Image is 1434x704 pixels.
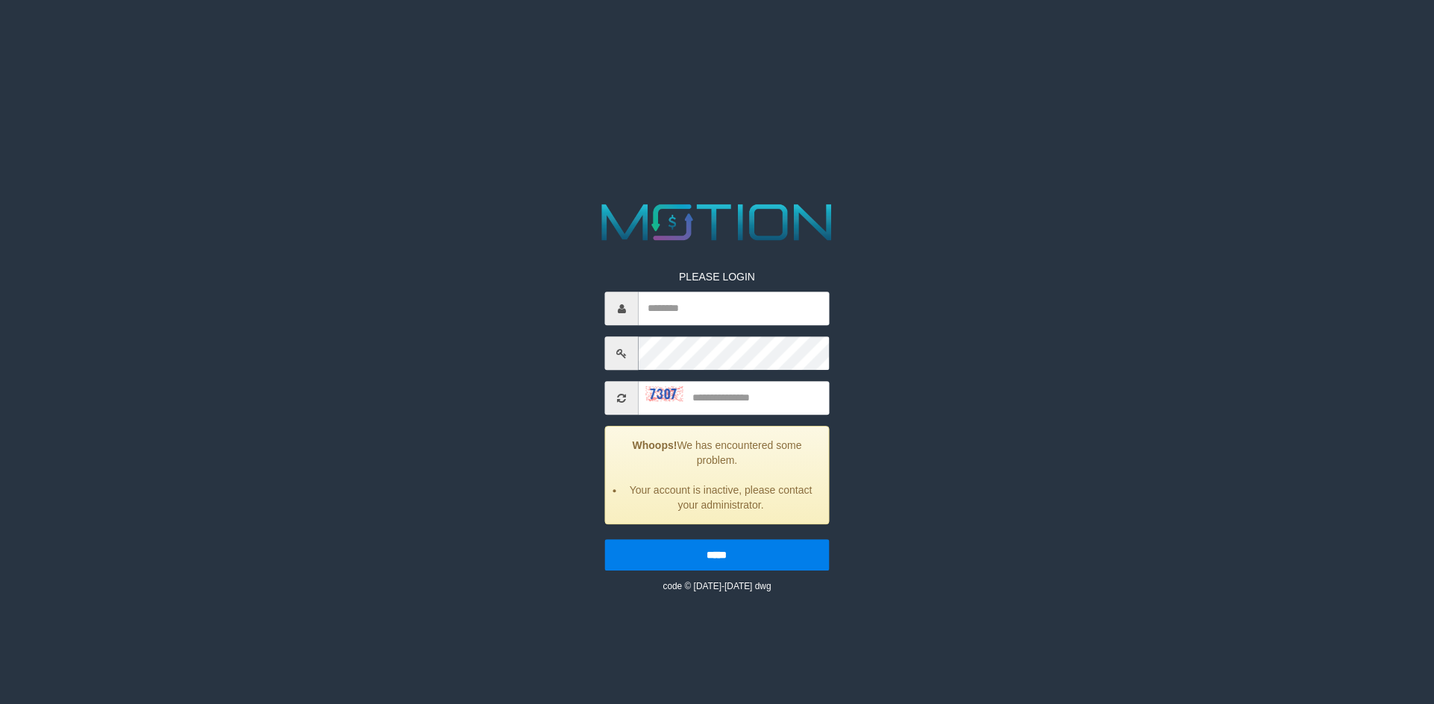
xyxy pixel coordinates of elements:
[633,439,677,451] strong: Whoops!
[605,426,829,524] div: We has encountered some problem.
[624,483,817,512] li: Your account is inactive, please contact your administrator.
[605,269,829,284] p: PLEASE LOGIN
[592,198,842,247] img: MOTION_logo.png
[663,581,771,591] small: code © [DATE]-[DATE] dwg
[646,386,683,401] img: captcha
